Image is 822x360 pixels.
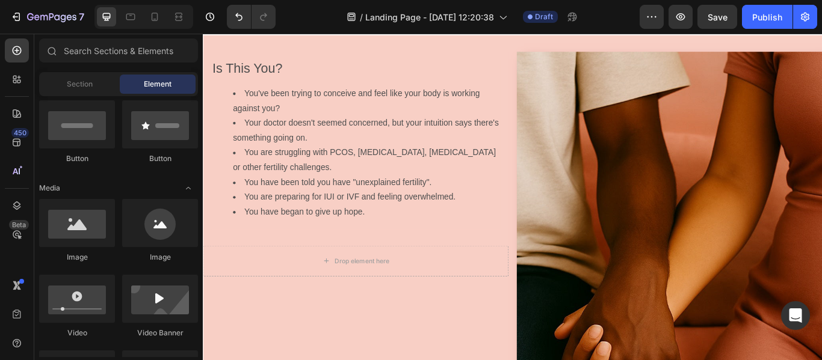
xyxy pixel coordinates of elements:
[781,301,810,330] div: Open Intercom Messenger
[39,38,198,63] input: Search Sections & Elements
[122,252,198,263] div: Image
[742,5,793,29] button: Publish
[122,328,198,338] div: Video Banner
[697,5,737,29] button: Save
[39,183,60,194] span: Media
[752,11,782,23] div: Publish
[39,153,115,164] div: Button
[39,252,115,263] div: Image
[144,79,172,90] span: Element
[708,12,728,22] span: Save
[9,220,29,230] div: Beta
[67,79,93,90] span: Section
[5,5,90,29] button: 7
[39,328,115,338] div: Video
[11,128,29,138] div: 450
[122,153,198,164] div: Button
[179,178,198,198] span: Toggle open
[203,34,822,360] iframe: Design area
[360,11,363,23] span: /
[227,5,276,29] div: Undo/Redo
[79,10,84,24] p: 7
[535,11,553,22] span: Draft
[365,11,494,23] span: Landing Page - [DATE] 12:20:38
